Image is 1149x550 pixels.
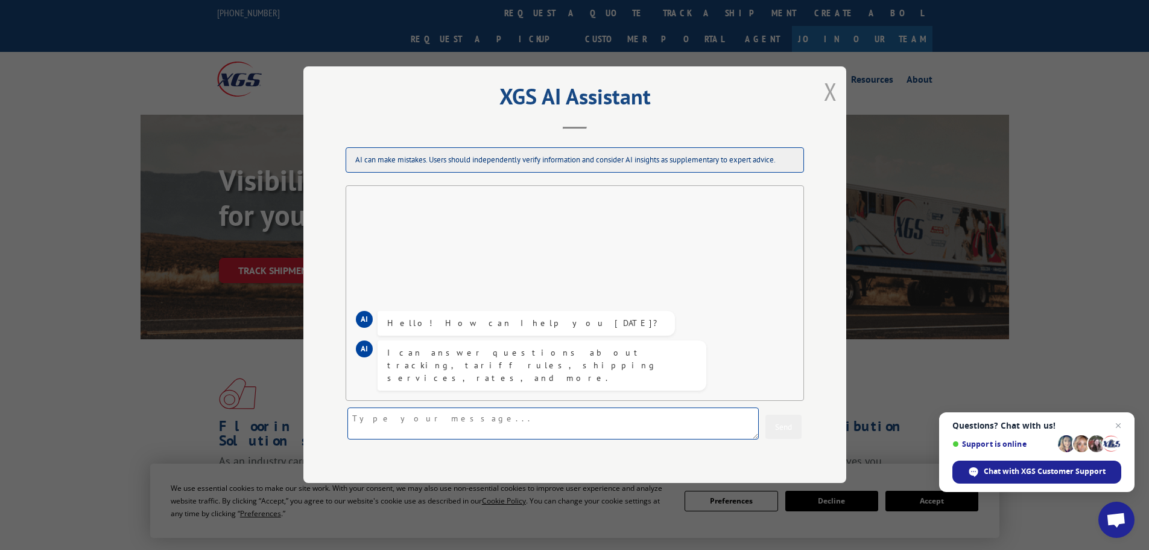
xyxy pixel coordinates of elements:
[984,466,1106,477] span: Chat with XGS Customer Support
[1111,418,1125,433] span: Close chat
[334,88,816,111] h2: XGS AI Assistant
[765,415,802,440] button: Send
[952,440,1054,449] span: Support is online
[356,341,373,358] div: AI
[387,318,665,330] div: Hello! How can I help you [DATE]?
[952,461,1121,484] div: Chat with XGS Customer Support
[387,347,697,385] div: I can answer questions about tracking, tariff rules, shipping services, rates, and more.
[952,421,1121,430] span: Questions? Chat with us!
[1098,502,1135,538] div: Open chat
[346,148,804,173] div: AI can make mistakes. Users should independently verify information and consider AI insights as s...
[356,312,373,328] div: AI
[824,75,837,107] button: Close modal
